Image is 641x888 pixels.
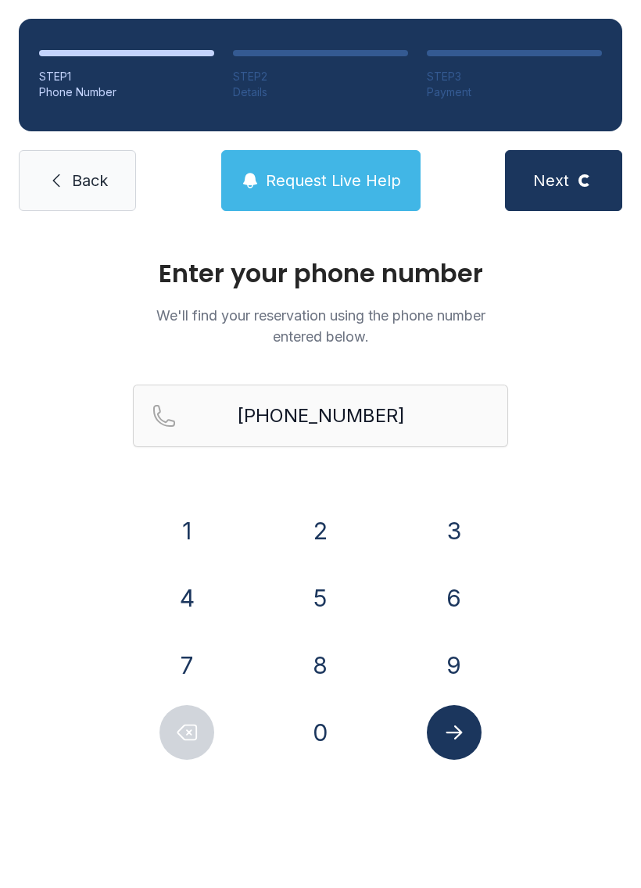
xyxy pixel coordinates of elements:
[133,305,508,347] p: We'll find your reservation using the phone number entered below.
[427,69,602,84] div: STEP 3
[427,503,482,558] button: 3
[133,261,508,286] h1: Enter your phone number
[39,84,214,100] div: Phone Number
[427,84,602,100] div: Payment
[159,571,214,625] button: 4
[533,170,569,192] span: Next
[159,503,214,558] button: 1
[266,170,401,192] span: Request Live Help
[293,503,348,558] button: 2
[159,638,214,693] button: 7
[159,705,214,760] button: Delete number
[72,170,108,192] span: Back
[293,571,348,625] button: 5
[427,638,482,693] button: 9
[293,705,348,760] button: 0
[233,69,408,84] div: STEP 2
[293,638,348,693] button: 8
[427,705,482,760] button: Submit lookup form
[233,84,408,100] div: Details
[39,69,214,84] div: STEP 1
[133,385,508,447] input: Reservation phone number
[427,571,482,625] button: 6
